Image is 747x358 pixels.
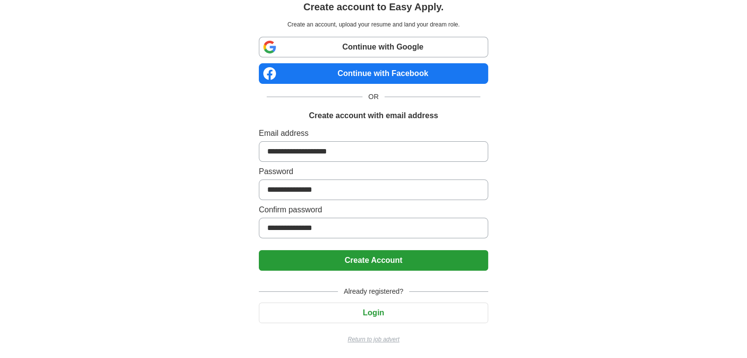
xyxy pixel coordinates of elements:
[259,63,488,84] a: Continue with Facebook
[309,110,438,122] h1: Create account with email address
[259,204,488,216] label: Confirm password
[259,37,488,57] a: Continue with Google
[259,250,488,271] button: Create Account
[259,303,488,323] button: Login
[261,20,486,29] p: Create an account, upload your resume and land your dream role.
[259,128,488,139] label: Email address
[259,335,488,344] a: Return to job advert
[259,166,488,178] label: Password
[362,92,385,102] span: OR
[259,308,488,317] a: Login
[338,286,409,297] span: Already registered?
